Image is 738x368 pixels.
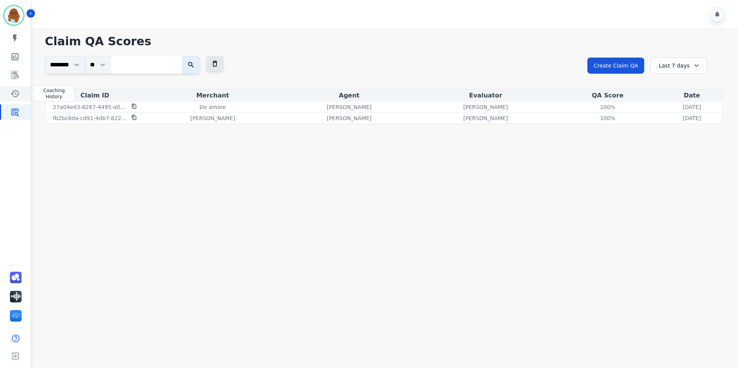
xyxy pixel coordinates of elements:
p: [PERSON_NAME] [327,114,371,122]
div: 100% [590,103,625,111]
div: Date [663,91,721,100]
p: [PERSON_NAME] [327,103,371,111]
div: Claim ID [47,91,143,100]
div: QA Score [555,91,660,100]
div: Agent [283,91,416,100]
p: fb2bc8da-cd91-4db7-822e-33ab6391192b [53,114,127,122]
p: [DATE] [683,114,701,122]
p: [PERSON_NAME] [463,114,508,122]
div: 100% [590,114,625,122]
p: [PERSON_NAME] [463,103,508,111]
div: Evaluator [419,91,552,100]
p: 27a04ed3-8267-4495-a068-11ea3b7897d2 [53,103,127,111]
img: Bordered avatar [5,6,23,25]
p: Do amore [199,103,226,111]
p: [PERSON_NAME] [190,114,235,122]
h1: Claim QA Scores [45,35,723,48]
p: [DATE] [683,103,701,111]
button: Create Claim QA [587,58,644,74]
div: Merchant [146,91,279,100]
div: Last 7 days [650,58,707,74]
